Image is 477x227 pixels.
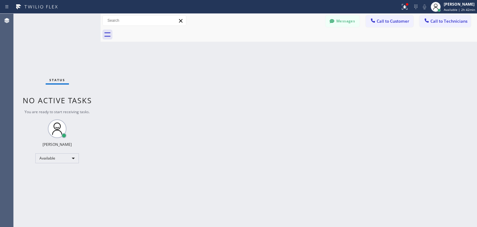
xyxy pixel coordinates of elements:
div: Available [35,153,79,163]
button: Call to Technicians [420,15,471,27]
div: [PERSON_NAME] [444,2,475,7]
button: Mute [420,2,429,11]
span: Call to Customer [377,18,409,24]
button: Messages [325,15,360,27]
span: No active tasks [23,95,92,105]
span: Available | 2h 42min [444,7,475,12]
span: Status [49,78,65,82]
div: [PERSON_NAME] [43,142,72,147]
input: Search [103,16,186,25]
span: Call to Technicians [430,18,467,24]
span: You are ready to start receiving tasks. [25,109,90,114]
button: Call to Customer [366,15,413,27]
